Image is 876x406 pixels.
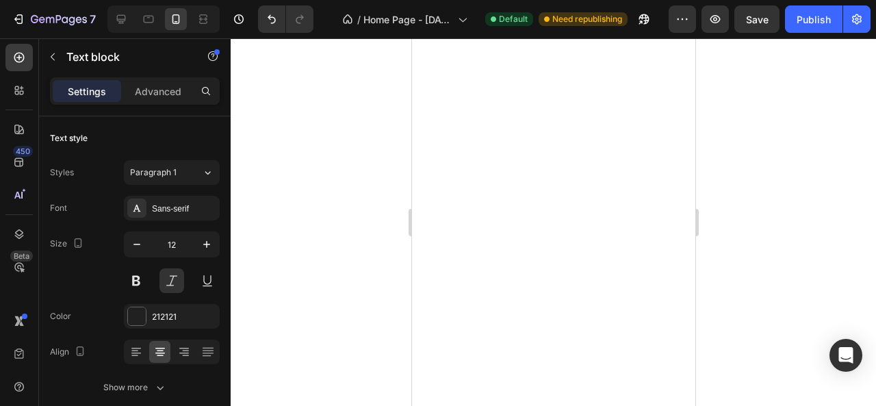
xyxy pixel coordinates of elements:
[152,203,216,215] div: Sans-serif
[50,375,220,400] button: Show more
[50,202,67,214] div: Font
[5,5,102,33] button: 7
[412,38,695,406] iframe: Design area
[363,12,452,27] span: Home Page - [DATE] 23:28:21
[357,12,361,27] span: /
[66,49,183,65] p: Text block
[50,235,86,253] div: Size
[258,5,313,33] div: Undo/Redo
[734,5,780,33] button: Save
[552,13,622,25] span: Need republishing
[124,160,220,185] button: Paragraph 1
[50,166,74,179] div: Styles
[135,84,181,99] p: Advanced
[785,5,842,33] button: Publish
[130,166,177,179] span: Paragraph 1
[103,381,167,394] div: Show more
[50,310,71,322] div: Color
[50,132,88,144] div: Text style
[499,13,528,25] span: Default
[90,11,96,27] p: 7
[797,12,831,27] div: Publish
[829,339,862,372] div: Open Intercom Messenger
[50,343,88,361] div: Align
[152,311,216,323] div: 212121
[746,14,769,25] span: Save
[68,84,106,99] p: Settings
[10,251,33,262] div: Beta
[13,146,33,157] div: 450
